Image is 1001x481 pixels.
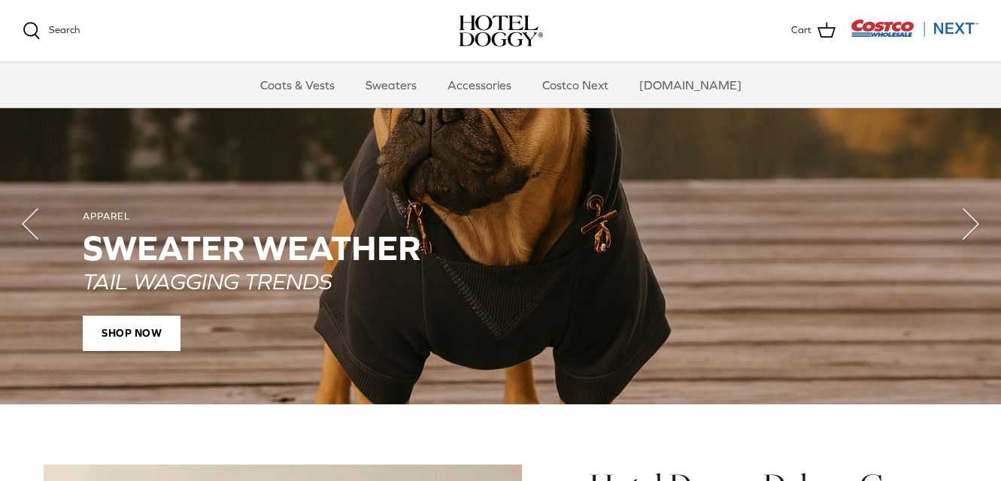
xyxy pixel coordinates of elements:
a: Accessories [434,62,525,107]
h2: SWEATER WEATHER [83,229,918,268]
img: hoteldoggycom [459,15,543,47]
a: Costco Next [529,62,622,107]
a: Cart [791,21,836,41]
span: Search [49,24,80,35]
a: [DOMAIN_NAME] [626,62,755,107]
button: Next [941,194,1001,254]
a: Visit Costco Next [851,29,978,40]
a: Coats & Vests [247,62,348,107]
em: TAIL WAGGING TRENDS [83,268,332,294]
span: Cart [791,23,811,38]
img: Costco Next [851,19,978,38]
a: Search [23,22,80,40]
a: Sweaters [352,62,430,107]
div: APPAREL [83,210,918,223]
span: SHOP NOW [83,316,180,352]
a: hoteldoggy.com hoteldoggycom [459,15,543,47]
